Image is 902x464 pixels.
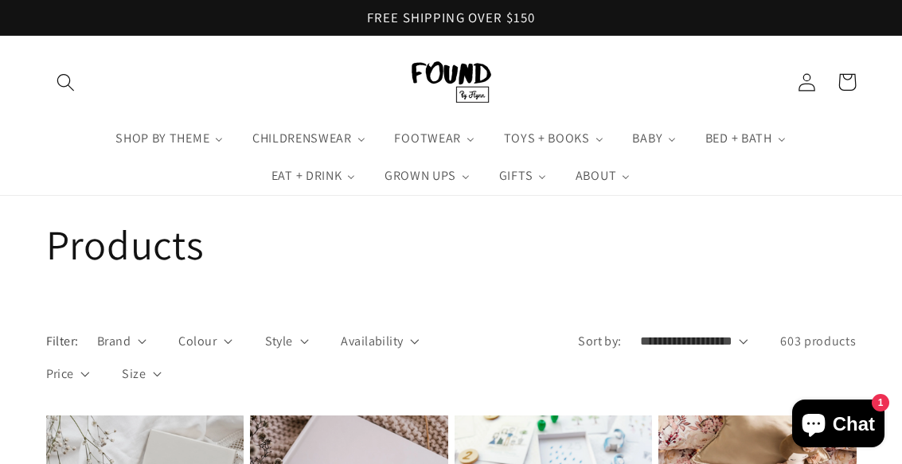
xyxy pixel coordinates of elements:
[238,119,381,158] a: CHILDRENSWEAR
[370,158,485,196] a: GROWN UPS
[787,400,889,451] inbox-online-store-chat: Shopify online store chat
[341,332,404,350] span: Availability
[122,365,162,383] summary: Size
[46,365,74,383] span: Price
[46,62,87,103] summary: Search
[501,131,592,146] span: TOYS + BOOKS
[122,365,146,383] span: Size
[46,332,79,350] h2: Filter:
[485,158,561,196] a: GIFTS
[97,332,146,350] summary: Brand
[702,131,774,146] span: BED + BATH
[249,131,353,146] span: CHILDRENSWEAR
[265,332,309,350] summary: Style
[257,158,370,196] a: EAT + DRINK
[46,365,90,383] summary: Price
[561,158,645,196] a: ABOUT
[178,332,232,350] summary: Colour
[341,332,420,350] summary: Availability
[97,332,131,350] span: Brand
[780,333,856,349] span: 603 products
[265,332,293,350] span: Style
[268,168,344,184] span: EAT + DRINK
[691,119,801,158] a: BED + BATH
[391,131,463,146] span: FOOTWEAR
[412,61,491,103] img: FOUND By Flynn logo
[112,131,211,146] span: SHOP BY THEME
[490,119,619,158] a: TOYS + BOOKS
[101,119,238,158] a: SHOP BY THEME
[578,333,622,349] label: Sort by:
[46,219,857,271] h1: Products
[629,131,664,146] span: BABY
[381,119,490,158] a: FOOTWEAR
[619,119,691,158] a: BABY
[572,168,618,184] span: ABOUT
[496,168,534,184] span: GIFTS
[381,168,458,184] span: GROWN UPS
[178,332,217,350] span: Colour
